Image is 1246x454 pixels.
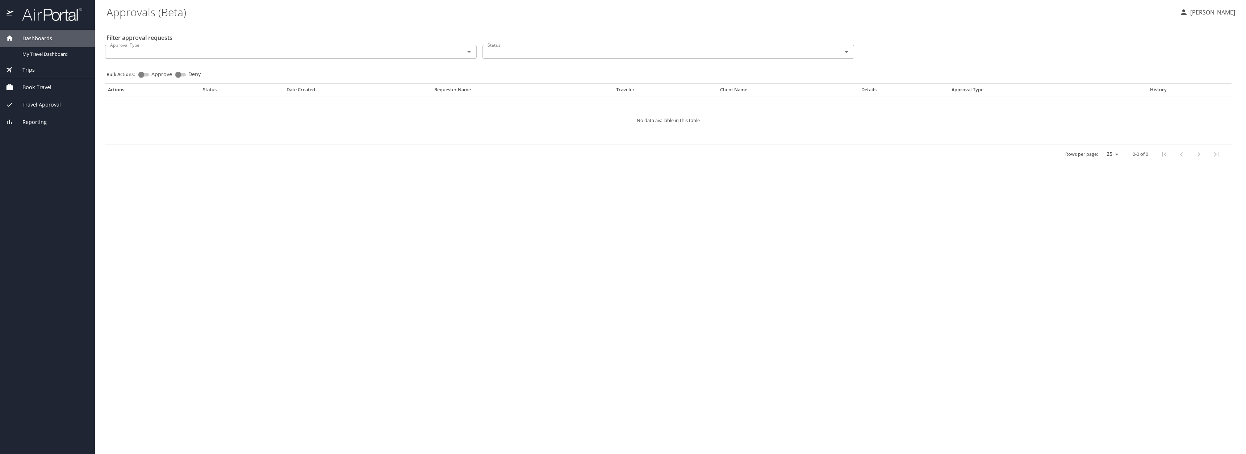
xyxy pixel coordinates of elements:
[105,87,1232,164] table: Approval table
[188,72,201,77] span: Deny
[13,66,35,74] span: Trips
[841,47,852,57] button: Open
[949,87,1110,96] th: Approval Type
[14,7,82,21] img: airportal-logo.png
[200,87,284,96] th: Status
[13,34,52,42] span: Dashboards
[1176,6,1238,19] button: [PERSON_NAME]
[106,71,141,78] p: Bulk Actions:
[7,7,14,21] img: icon-airportal.png
[1101,149,1121,160] select: rows per page
[858,87,949,96] th: Details
[13,83,51,91] span: Book Travel
[1065,152,1098,157] p: Rows per page:
[613,87,717,96] th: Traveler
[13,118,47,126] span: Reporting
[431,87,613,96] th: Requester Name
[13,101,61,109] span: Travel Approval
[151,72,172,77] span: Approve
[106,1,1174,23] h1: Approvals (Beta)
[1133,152,1148,157] p: 0-0 of 0
[106,32,172,43] h2: Filter approval requests
[717,87,858,96] th: Client Name
[1110,87,1207,96] th: History
[464,47,474,57] button: Open
[284,87,431,96] th: Date Created
[105,87,200,96] th: Actions
[1188,8,1235,17] p: [PERSON_NAME]
[127,118,1210,123] p: No data available in this table
[22,51,86,58] span: My Travel Dashboard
